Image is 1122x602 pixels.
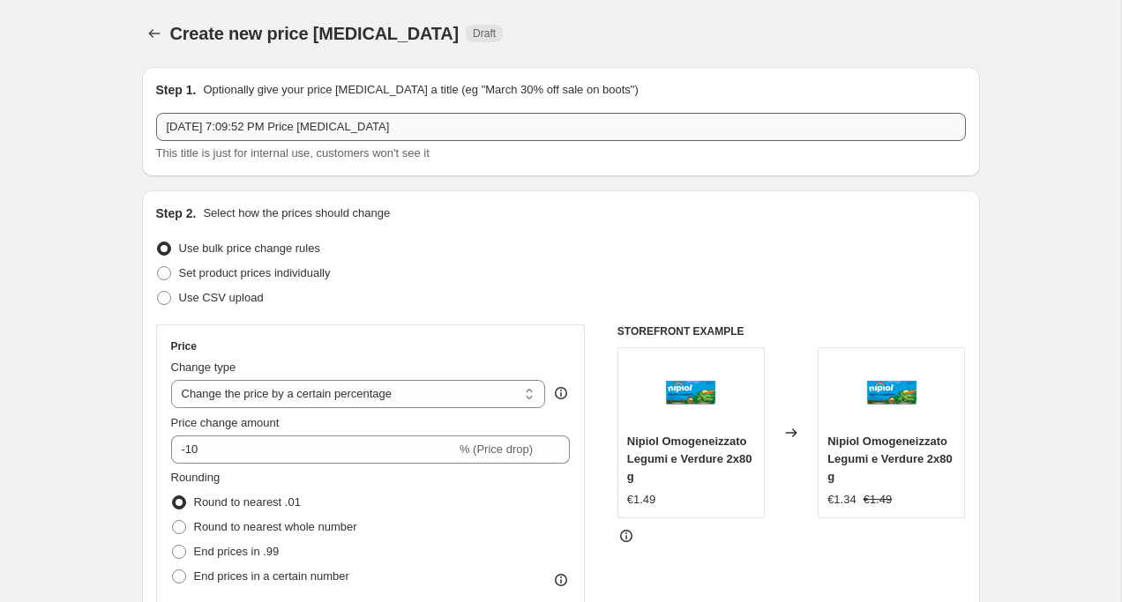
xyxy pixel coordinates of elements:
[194,495,301,509] span: Round to nearest .01
[194,520,357,533] span: Round to nearest whole number
[473,26,496,41] span: Draft
[156,81,197,99] h2: Step 1.
[194,545,280,558] span: End prices in .99
[856,357,927,427] img: NIPIOL_OMOLEGUMI_VERDURE_2X80_1ae3ecc5-1783-4217-bd0f-eec1a2fd530f_80x.png
[171,416,280,429] span: Price change amount
[156,204,197,222] h2: Step 2.
[203,81,638,99] p: Optionally give your price [MEDICAL_DATA] a title (eg "March 30% off sale on boots")
[194,569,349,583] span: End prices in a certain number
[627,491,656,509] div: €1.49
[460,442,533,456] span: % (Price drop)
[655,357,726,427] img: NIPIOL_OMOLEGUMI_VERDURE_2X80_1ae3ecc5-1783-4217-bd0f-eec1a2fd530f_80x.png
[203,204,390,222] p: Select how the prices should change
[171,471,221,484] span: Rounding
[171,360,236,374] span: Change type
[179,266,331,279] span: Set product prices individually
[171,435,456,464] input: -15
[170,24,460,43] span: Create new price [MEDICAL_DATA]
[179,242,320,255] span: Use bulk price change rules
[627,435,752,483] span: Nipiol Omogeneizzato Legumi e Verdure 2x80 g
[864,491,893,509] strike: €1.49
[156,146,430,160] span: This title is just for internal use, customers won't see it
[617,324,966,338] h6: STOREFRONT EXAMPLE
[552,384,570,402] div: help
[827,435,953,483] span: Nipiol Omogeneizzato Legumi e Verdure 2x80 g
[142,21,167,46] button: Price change jobs
[156,113,966,141] input: 30% off holiday sale
[179,291,264,304] span: Use CSV upload
[171,339,197,353] h3: Price
[827,491,856,509] div: €1.34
